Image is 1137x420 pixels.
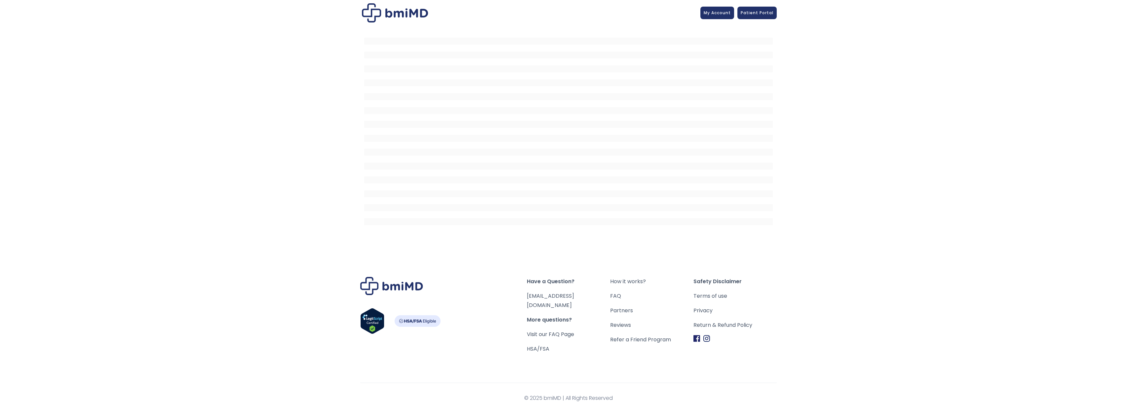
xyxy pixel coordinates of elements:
a: Terms of use [693,291,777,301]
span: My Account [704,10,731,16]
a: Reviews [610,321,693,330]
span: Patient Portal [741,10,773,16]
a: FAQ [610,291,693,301]
span: © 2025 bmiMD | All Rights Reserved [360,394,777,403]
img: Instagram [703,335,710,342]
a: Patient Portal [737,7,777,19]
a: Visit our FAQ Page [527,330,574,338]
span: More questions? [527,315,610,325]
a: How it works? [610,277,693,286]
a: My Account [700,7,734,19]
a: Partners [610,306,693,315]
img: Verify Approval for www.bmimd.com [360,308,384,334]
a: Return & Refund Policy [693,321,777,330]
a: [EMAIL_ADDRESS][DOMAIN_NAME] [527,292,574,309]
a: HSA/FSA [527,345,549,353]
a: Refer a Friend Program [610,335,693,344]
img: HSA-FSA [394,315,441,327]
span: Have a Question? [527,277,610,286]
a: Privacy [693,306,777,315]
a: Verify LegitScript Approval for www.bmimd.com [360,308,384,337]
img: Facebook [693,335,700,342]
iframe: MDI Patient Messaging Portal [364,31,773,229]
img: Patient Messaging Portal [362,3,428,22]
span: Safety Disclaimer [693,277,777,286]
img: Brand Logo [360,277,423,295]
